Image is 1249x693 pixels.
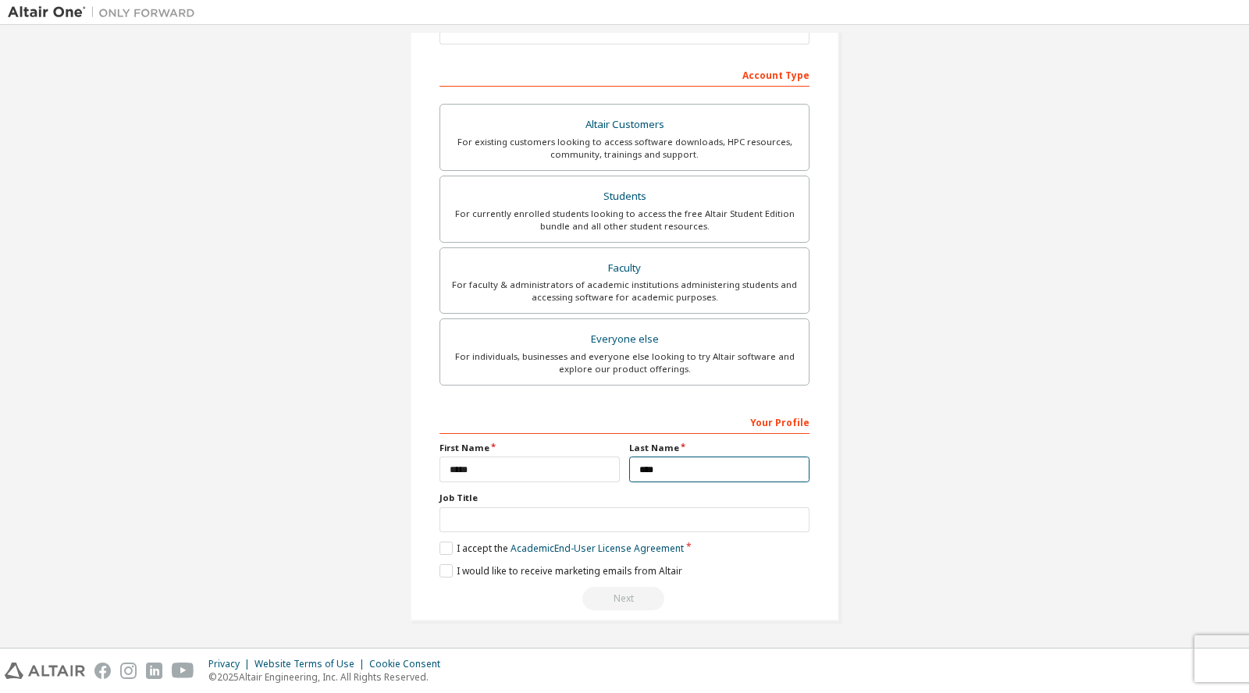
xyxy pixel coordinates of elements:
img: altair_logo.svg [5,663,85,679]
img: facebook.svg [94,663,111,679]
div: Everyone else [450,329,799,350]
a: Academic End-User License Agreement [511,542,684,555]
p: © 2025 Altair Engineering, Inc. All Rights Reserved. [208,670,450,684]
label: I accept the [439,542,684,555]
img: instagram.svg [120,663,137,679]
label: I would like to receive marketing emails from Altair [439,564,682,577]
div: Read and acccept EULA to continue [439,587,810,610]
div: Your Profile [439,409,810,434]
div: Privacy [208,658,254,670]
div: For faculty & administrators of academic institutions administering students and accessing softwa... [450,279,799,304]
div: Altair Customers [450,114,799,136]
label: Last Name [629,442,810,454]
img: youtube.svg [172,663,194,679]
div: Website Terms of Use [254,658,369,670]
div: Cookie Consent [369,658,450,670]
label: First Name [439,442,620,454]
div: For individuals, businesses and everyone else looking to try Altair software and explore our prod... [450,350,799,375]
label: Job Title [439,492,810,504]
div: Students [450,186,799,208]
img: linkedin.svg [146,663,162,679]
div: For currently enrolled students looking to access the free Altair Student Edition bundle and all ... [450,208,799,233]
div: Faculty [450,258,799,279]
img: Altair One [8,5,203,20]
div: For existing customers looking to access software downloads, HPC resources, community, trainings ... [450,136,799,161]
div: Account Type [439,62,810,87]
